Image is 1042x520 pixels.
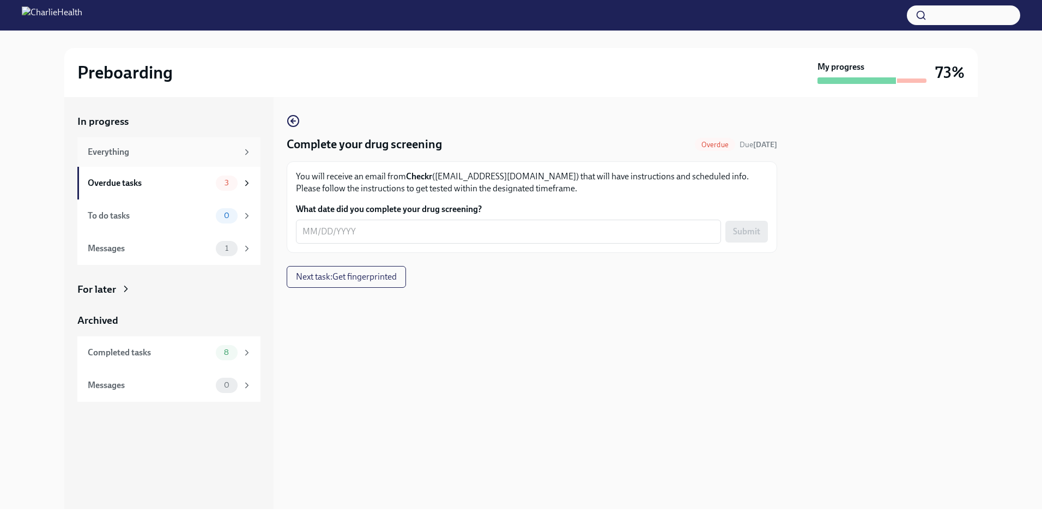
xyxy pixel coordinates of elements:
span: July 28th, 2025 06:00 [740,140,777,150]
h4: Complete your drug screening [287,136,442,153]
a: For later [77,282,260,297]
strong: My progress [817,61,864,73]
p: You will receive an email from ([EMAIL_ADDRESS][DOMAIN_NAME]) that will have instructions and sch... [296,171,768,195]
strong: Checkr [406,171,432,182]
span: 8 [217,348,235,356]
div: Messages [88,243,211,255]
span: 0 [217,211,236,220]
div: Everything [88,146,238,158]
div: Completed tasks [88,347,211,359]
a: Messages0 [77,369,260,402]
span: 0 [217,381,236,389]
div: For later [77,282,116,297]
a: Completed tasks8 [77,336,260,369]
button: Next task:Get fingerprinted [287,266,406,288]
a: To do tasks0 [77,199,260,232]
a: Archived [77,313,260,328]
label: What date did you complete your drug screening? [296,203,768,215]
span: 1 [219,244,235,252]
div: To do tasks [88,210,211,222]
span: Due [740,140,777,149]
img: CharlieHealth [22,7,82,24]
a: Messages1 [77,232,260,265]
span: Overdue [695,141,735,149]
a: In progress [77,114,260,129]
h2: Preboarding [77,62,173,83]
div: Messages [88,379,211,391]
a: Everything [77,137,260,167]
span: Next task : Get fingerprinted [296,271,397,282]
a: Overdue tasks3 [77,167,260,199]
span: 3 [218,179,235,187]
h3: 73% [935,63,965,82]
div: Overdue tasks [88,177,211,189]
strong: [DATE] [753,140,777,149]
